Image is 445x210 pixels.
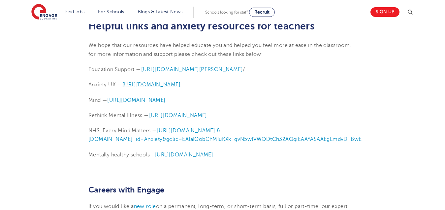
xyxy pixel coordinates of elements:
[88,185,164,194] span: Careers with Engage
[141,66,243,72] a: [URL][DOMAIN_NAME][PERSON_NAME]
[98,9,124,14] a: For Schools
[134,203,156,209] a: new role
[205,10,248,15] span: Schools looking for staff
[138,9,183,14] a: Blogs & Latest News
[65,9,85,14] a: Find jobs
[88,112,149,118] span: Rethink Mental Illness —
[31,4,57,21] img: Engage Education
[88,42,351,57] span: We hope that our resources have helped educate you and helped you feel more at ease in the classr...
[155,152,213,158] a: [URL][DOMAIN_NAME]
[88,203,134,209] span: If you would like a
[370,7,399,17] a: Sign up
[249,8,275,17] a: Recruit
[149,112,207,118] a: [URL][DOMAIN_NAME]
[88,97,107,103] span: Mind —
[150,152,213,158] span: —
[88,150,357,159] p: Mentally healthy schools
[88,82,122,88] span: Anxiety UK —
[141,66,199,72] span: [URL][DOMAIN_NAME]
[88,21,315,32] span: Helpful links and anxiety resources for teachers
[243,66,245,72] span: /
[88,128,157,134] span: NHS, Every Mind Matters —
[88,66,141,72] span: Education Support —
[107,97,165,103] a: [URL][DOMAIN_NAME]
[254,10,270,15] span: Recruit
[122,82,180,88] a: [URL][DOMAIN_NAME]
[199,66,243,72] span: [PERSON_NAME]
